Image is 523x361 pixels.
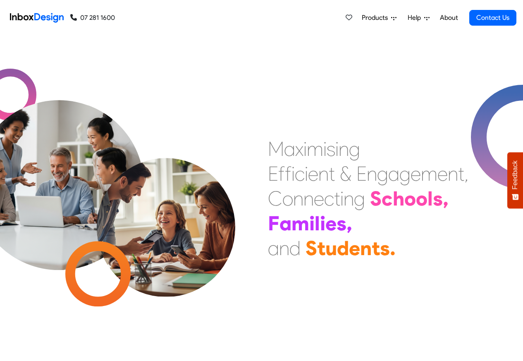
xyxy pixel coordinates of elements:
div: i [340,186,344,211]
div: C [268,186,282,211]
div: m [421,161,437,186]
div: E [268,161,278,186]
div: f [285,161,291,186]
div: S [370,186,382,211]
div: n [448,161,458,186]
a: Contact Us [469,10,516,26]
div: s [380,236,390,261]
button: Feedback - Show survey [507,152,523,208]
div: o [416,186,427,211]
div: n [279,236,289,261]
div: . [390,236,396,261]
div: o [404,186,416,211]
div: a [284,136,295,161]
div: c [382,186,393,211]
div: g [399,161,411,186]
div: t [458,161,464,186]
a: About [437,10,460,26]
div: g [349,136,360,161]
div: i [320,211,325,236]
div: n [318,161,329,186]
div: s [433,186,443,211]
div: e [411,161,421,186]
div: e [314,186,324,211]
div: n [339,136,349,161]
div: d [289,236,301,261]
div: h [393,186,404,211]
div: S [306,236,317,261]
div: & [340,161,351,186]
div: c [324,186,334,211]
div: l [315,211,320,236]
div: m [307,136,323,161]
div: n [367,161,377,186]
div: , [464,161,468,186]
div: e [349,236,360,261]
div: Maximising Efficient & Engagement, Connecting Schools, Families, and Students. [268,136,468,261]
div: n [344,186,354,211]
div: t [372,236,380,261]
div: n [293,186,303,211]
div: a [388,161,399,186]
div: i [303,136,307,161]
div: g [377,161,388,186]
div: M [268,136,284,161]
div: F [268,211,279,236]
div: i [305,161,308,186]
div: s [337,211,346,236]
span: Help [408,13,424,23]
a: Products [358,10,400,26]
div: g [354,186,365,211]
div: a [279,211,291,236]
span: Feedback [511,160,519,189]
a: 07 281 1600 [70,13,115,23]
div: c [295,161,305,186]
div: n [303,186,314,211]
div: , [346,211,352,236]
div: , [443,186,449,211]
div: i [309,211,315,236]
div: e [325,211,337,236]
div: x [295,136,303,161]
div: d [337,236,349,261]
div: t [317,236,325,261]
div: f [278,161,285,186]
span: Products [362,13,391,23]
div: m [291,211,309,236]
div: e [308,161,318,186]
div: l [427,186,433,211]
div: i [323,136,327,161]
div: s [327,136,335,161]
div: a [268,236,279,261]
div: n [360,236,372,261]
div: t [334,186,340,211]
div: t [329,161,335,186]
img: parents_with_child.png [79,124,253,297]
a: Help [404,10,433,26]
div: i [291,161,295,186]
div: o [282,186,293,211]
div: u [325,236,337,261]
div: i [335,136,339,161]
div: E [356,161,367,186]
div: e [437,161,448,186]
